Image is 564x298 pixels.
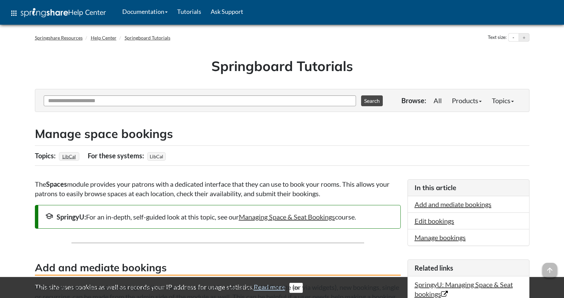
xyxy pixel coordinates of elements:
button: Search [361,95,383,106]
h3: Add and mediate bookings [35,260,401,276]
span: Help Center [68,8,106,17]
button: Decrease text size [508,33,519,42]
span: apps [10,9,18,17]
a: apps Help Center [5,3,111,23]
div: This site uses cookies as well as records your IP address for usage statistics. [28,282,536,293]
a: SpringyU: Managing Space & Seat bookings [415,280,513,298]
a: Products [447,94,487,107]
a: Topics [487,94,519,107]
span: Related links [415,264,453,272]
div: Topics: [35,149,57,162]
a: LibCal [61,152,77,161]
strong: SpringyU: [57,213,86,221]
span: LibCal [147,152,166,161]
span: arrow_upward [542,263,557,278]
div: Text size: [486,33,508,42]
h1: Springboard Tutorials [40,56,524,75]
a: Managing Space & Seat Bookings [239,213,335,221]
div: For these systems: [88,149,146,162]
a: Documentation [118,3,172,20]
a: Help Center [91,35,117,41]
a: Edit bookings [415,217,454,225]
a: Tutorials [172,3,206,20]
p: Browse: [401,96,426,105]
a: Add and mediate bookings [415,200,492,208]
h2: Manage space bookings [35,125,529,142]
a: arrow_upward [542,263,557,272]
p: The module provides your patrons with a dedicated interface that they can use to book your rooms.... [35,179,401,198]
img: Springshare [21,8,68,17]
strong: Spaces [46,180,67,188]
button: Increase text size [519,33,529,42]
span: school [45,212,53,220]
a: Ask Support [206,3,248,20]
div: For an in-depth, self-guided look at this topic, see our course. [45,212,394,222]
a: Springshare Resources [35,35,83,41]
a: Springboard Tutorials [125,35,170,41]
a: All [429,94,447,107]
a: Manage bookings [415,233,466,242]
h3: In this article [415,183,522,192]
